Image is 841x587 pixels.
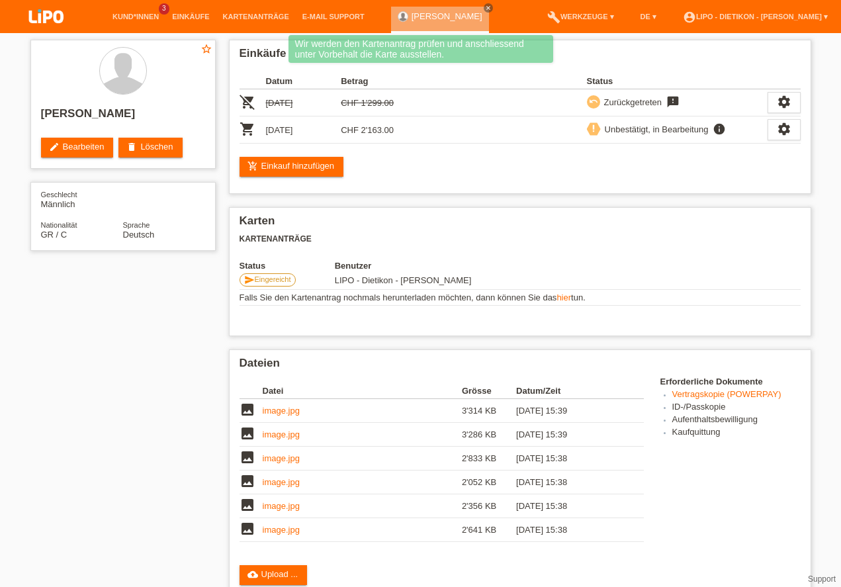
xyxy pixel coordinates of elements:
td: [DATE] 15:38 [516,447,625,471]
td: 3'314 KB [462,399,516,423]
td: Falls Sie den Kartenantrag nochmals herunterladen möchten, dann können Sie das tun. [240,290,801,306]
td: [DATE] [266,116,341,144]
a: editBearbeiten [41,138,114,158]
th: Benutzer [335,261,559,271]
a: add_shopping_cartEinkauf hinzufügen [240,157,344,177]
a: buildWerkzeuge ▾ [541,13,621,21]
a: [PERSON_NAME] [412,11,482,21]
i: settings [777,122,791,136]
div: Unbestätigt, in Bearbeitung [601,122,709,136]
i: feedback [665,95,681,109]
i: image [240,521,255,537]
i: image [240,497,255,513]
th: Datei [263,383,462,399]
a: image.jpg [263,525,300,535]
td: [DATE] 15:38 [516,471,625,494]
h3: Kartenanträge [240,234,801,244]
li: Kaufquittung [672,427,801,439]
td: 2'356 KB [462,494,516,518]
th: Status [587,73,768,89]
a: close [484,3,493,13]
td: [DATE] 15:39 [516,399,625,423]
h2: [PERSON_NAME] [41,107,205,127]
div: Zurückgetreten [600,95,662,109]
i: add_shopping_cart [247,161,258,171]
td: [DATE] 15:38 [516,494,625,518]
i: image [240,473,255,489]
i: edit [49,142,60,152]
i: priority_high [589,124,598,133]
i: cloud_upload [247,569,258,580]
th: Datum/Zeit [516,383,625,399]
th: Status [240,261,335,271]
td: 2'052 KB [462,471,516,494]
span: Geschlecht [41,191,77,199]
a: image.jpg [263,477,300,487]
div: Männlich [41,189,123,209]
i: undo [589,97,598,106]
td: [DATE] 15:39 [516,423,625,447]
span: 3 [159,3,169,15]
a: E-Mail Support [296,13,371,21]
i: build [547,11,560,24]
td: 2'641 KB [462,518,516,542]
span: Griechenland / C / 17.02.2016 [41,230,67,240]
span: Sprache [123,221,150,229]
a: image.jpg [263,501,300,511]
a: LIPO pay [13,27,79,37]
a: cloud_uploadUpload ... [240,565,308,585]
h2: Karten [240,214,801,234]
td: CHF 1'299.00 [341,89,416,116]
a: Kartenanträge [216,13,296,21]
td: CHF 2'163.00 [341,116,416,144]
i: POSP00028561 [240,94,255,110]
a: Vertragskopie (POWERPAY) [672,389,781,399]
a: image.jpg [263,406,300,416]
span: Deutsch [123,230,155,240]
a: deleteLöschen [118,138,182,158]
a: hier [556,293,571,302]
li: Aufenthaltsbewilligung [672,414,801,427]
i: POSP00028564 [240,121,255,137]
a: DE ▾ [634,13,663,21]
th: Grösse [462,383,516,399]
i: delete [126,142,137,152]
td: [DATE] [266,89,341,116]
li: ID-/Passkopie [672,402,801,414]
a: image.jpg [263,453,300,463]
span: Nationalität [41,221,77,229]
a: Support [808,574,836,584]
div: Wir werden den Kartenantrag prüfen und anschliessend unter Vorbehalt die Karte ausstellen. [288,35,553,63]
a: account_circleLIPO - Dietikon - [PERSON_NAME] ▾ [676,13,834,21]
td: 3'286 KB [462,423,516,447]
i: image [240,402,255,418]
i: close [485,5,492,11]
a: Einkäufe [165,13,216,21]
i: info [711,122,727,136]
i: settings [777,95,791,109]
span: Eingereicht [255,275,291,283]
i: image [240,449,255,465]
i: account_circle [683,11,696,24]
a: Kund*innen [106,13,165,21]
a: image.jpg [263,429,300,439]
td: 2'833 KB [462,447,516,471]
th: Betrag [341,73,416,89]
h4: Erforderliche Dokumente [660,377,801,386]
i: image [240,426,255,441]
td: [DATE] 15:38 [516,518,625,542]
th: Datum [266,73,341,89]
i: send [244,275,255,285]
span: 10.10.2025 [335,275,472,285]
h2: Dateien [240,357,801,377]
